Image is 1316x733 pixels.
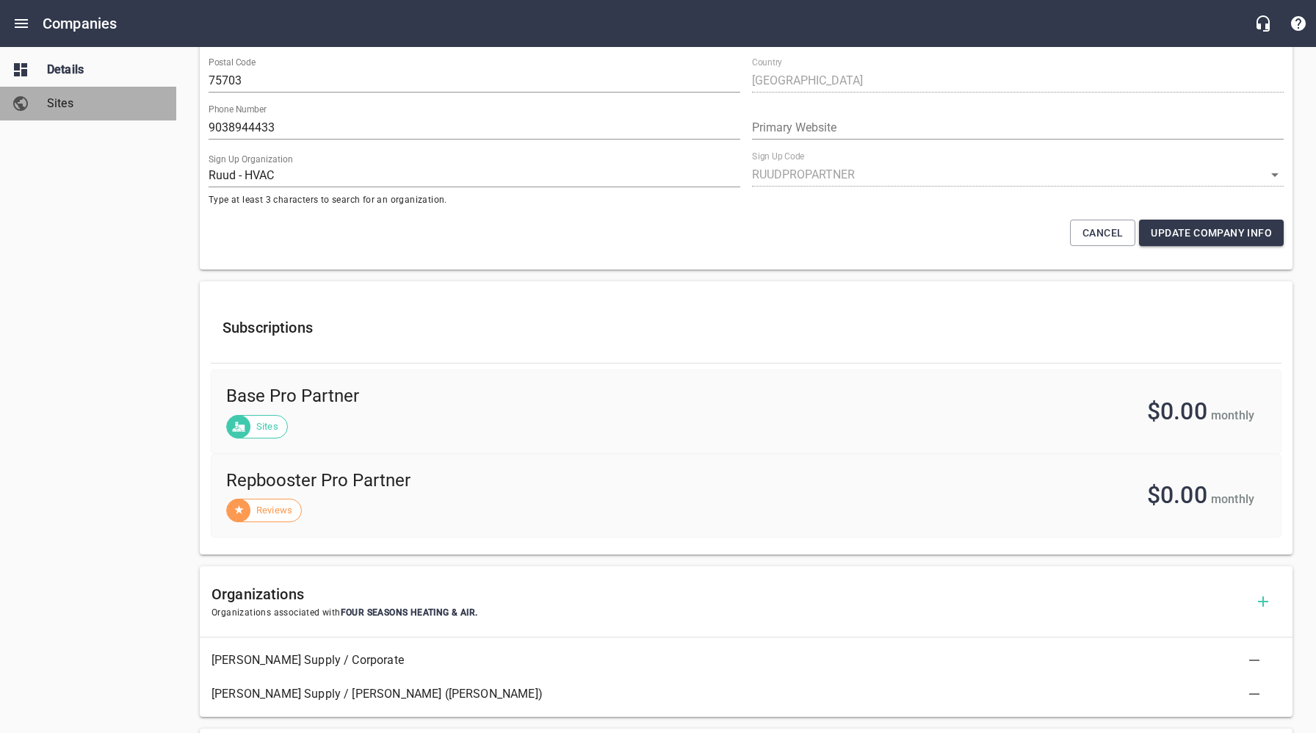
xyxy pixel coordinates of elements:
button: Cancel [1070,220,1135,247]
button: Add Organization [1245,584,1281,619]
span: Update Company Info [1151,224,1272,242]
span: Repbooster Pro Partner [226,469,767,493]
span: Reviews [247,503,301,518]
button: Open drawer [4,6,39,41]
span: FOUR SEASONS HEATING & AIR . [341,607,478,618]
button: Delete Association [1237,643,1272,678]
span: Cancel [1082,224,1123,242]
h6: Companies [43,12,117,35]
span: Type at least 3 characters to search for an organization. [209,193,740,208]
button: Delete Association [1237,676,1272,712]
span: $0.00 [1147,481,1207,509]
input: Start typing to search organizations [209,164,740,187]
span: monthly [1211,492,1254,506]
label: Sign Up Code [752,152,804,161]
span: Sites [47,95,159,112]
div: Sites [226,415,288,438]
label: Postal Code [209,58,256,67]
button: Update Company Info [1139,220,1284,247]
span: monthly [1211,408,1254,422]
h6: Subscriptions [223,316,1270,339]
span: Organizations associated with [211,606,1245,621]
span: $0.00 [1147,397,1207,425]
span: [PERSON_NAME] Supply / [PERSON_NAME] ([PERSON_NAME]) [211,685,1257,703]
label: Phone Number [209,105,267,114]
button: Support Portal [1281,6,1316,41]
span: [PERSON_NAME] Supply / Corporate [211,651,1257,669]
label: Country [752,58,782,67]
h6: Organizations [211,582,1245,606]
span: Details [47,61,159,79]
span: Sites [247,419,287,434]
button: Live Chat [1245,6,1281,41]
div: Reviews [226,499,302,522]
span: Base Pro Partner [226,385,742,408]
